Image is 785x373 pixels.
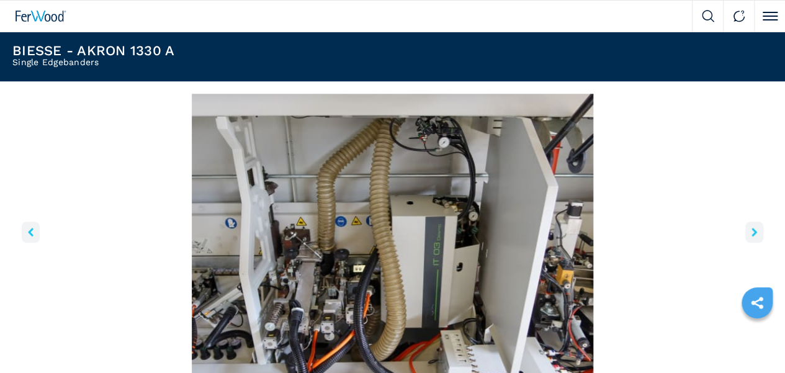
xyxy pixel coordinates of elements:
h1: BIESSE - AKRON 1330 A [12,44,174,58]
iframe: Chat [732,317,776,364]
img: Ferwood [16,11,66,22]
img: Search [702,10,714,22]
button: right-button [745,222,763,243]
img: Contact us [733,10,745,22]
button: left-button [22,222,40,243]
button: Click to toggle menu [754,1,785,32]
a: sharethis [742,287,773,318]
h2: Single Edgebanders [12,58,174,66]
